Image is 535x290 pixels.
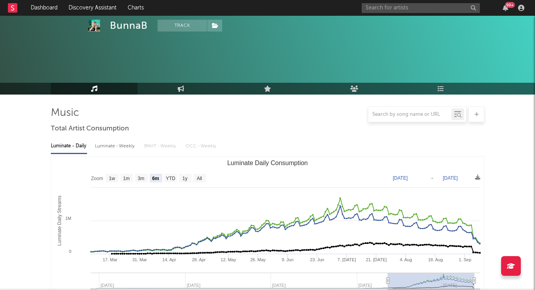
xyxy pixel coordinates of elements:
[138,176,145,181] text: 3m
[428,257,443,262] text: 18. Aug
[192,257,206,262] text: 28. Apr
[338,257,356,262] text: 7. [DATE]
[162,257,176,262] text: 14. Apr
[227,160,308,166] text: Luminate Daily Consumption
[51,139,87,153] div: Luminate - Daily
[65,216,71,221] text: 1M
[57,195,62,245] text: Luminate Daily Streams
[197,176,202,181] text: All
[91,176,103,181] text: Zoom
[429,175,434,181] text: →
[109,176,115,181] text: 1w
[69,249,71,254] text: 0
[459,257,472,262] text: 1. Sep
[310,257,324,262] text: 23. Jun
[110,20,148,32] div: BunnaB
[368,112,451,118] input: Search by song name or URL
[393,175,408,181] text: [DATE]
[250,257,266,262] text: 26. May
[51,124,129,134] span: Total Artist Consumption
[366,257,387,262] text: 21. [DATE]
[132,257,147,262] text: 31. Mar
[400,257,412,262] text: 4. Aug
[182,176,188,181] text: 1y
[158,20,207,32] button: Track
[166,176,175,181] text: YTD
[123,176,130,181] text: 1m
[362,3,480,13] input: Search for artists
[505,2,515,8] div: 99 +
[282,257,294,262] text: 9. Jun
[103,257,118,262] text: 17. Mar
[95,139,136,153] div: Luminate - Weekly
[221,257,236,262] text: 12. May
[503,5,508,11] button: 99+
[443,175,458,181] text: [DATE]
[152,176,159,181] text: 6m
